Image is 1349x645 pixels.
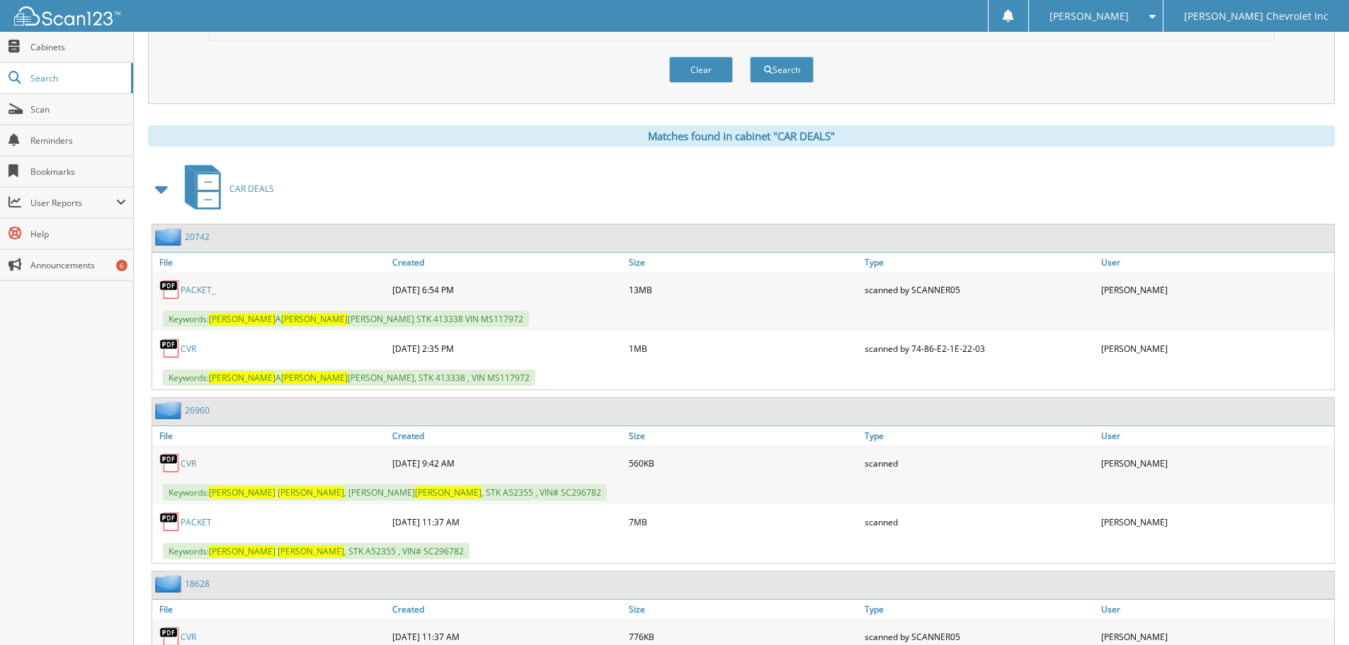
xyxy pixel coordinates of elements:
div: 7MB [625,508,862,536]
span: Help [30,228,126,240]
a: CVR [181,343,196,355]
span: [PERSON_NAME] [209,372,275,384]
span: [PERSON_NAME] [209,486,275,498]
span: Reminders [30,135,126,147]
img: PDF.png [159,511,181,532]
a: CVR [181,631,196,643]
span: User Reports [30,197,116,209]
span: Bookmarks [30,166,126,178]
div: 13MB [625,275,862,304]
div: scanned by 74-86-E2-1E-22-03 [861,334,1098,363]
a: Type [861,600,1098,619]
a: PACKET [181,516,212,528]
a: CVR [181,457,196,469]
a: Type [861,426,1098,445]
div: scanned by SCANNER05 [861,275,1098,304]
span: [PERSON_NAME] Chevrolet Inc [1184,12,1328,21]
a: Size [625,426,862,445]
img: folder2.png [155,575,185,593]
img: PDF.png [159,452,181,474]
img: PDF.png [159,338,181,359]
img: scan123-logo-white.svg [14,6,120,25]
a: 26960 [185,404,210,416]
span: Announcements [30,259,126,271]
div: scanned [861,449,1098,477]
div: Matches found in cabinet "CAR DEALS" [148,125,1335,147]
img: folder2.png [155,401,185,419]
a: Created [389,600,625,619]
span: Keywords: , STK A52355 , VIN# SC296782 [163,543,469,559]
span: Keywords: , [PERSON_NAME] , STK A52355 , VIN# SC296782 [163,484,607,501]
span: [PERSON_NAME] [209,545,275,557]
span: [PERSON_NAME] [278,486,344,498]
div: 1MB [625,334,862,363]
a: Size [625,600,862,619]
span: [PERSON_NAME] [278,545,344,557]
div: 6 [116,260,127,271]
span: Search [30,72,124,84]
a: User [1098,600,1334,619]
span: CAR DEALS [229,183,274,195]
a: Size [625,253,862,272]
span: [PERSON_NAME] [209,313,275,325]
span: Cabinets [30,41,126,53]
button: Search [750,57,814,83]
img: PDF.png [159,279,181,300]
img: folder2.png [155,228,185,246]
span: Keywords: A [PERSON_NAME], STK 413338 , VIN MS117972 [163,370,535,386]
span: [PERSON_NAME] [281,313,348,325]
div: [PERSON_NAME] [1098,275,1334,304]
a: Created [389,426,625,445]
a: PACKET_ [181,284,215,296]
div: [PERSON_NAME] [1098,508,1334,536]
a: User [1098,426,1334,445]
span: [PERSON_NAME] [415,486,482,498]
span: Scan [30,103,126,115]
div: [DATE] 6:54 PM [389,275,625,304]
button: Clear [669,57,733,83]
span: [PERSON_NAME] [281,372,348,384]
a: 18628 [185,578,210,590]
a: File [152,600,389,619]
span: [PERSON_NAME] [1049,12,1129,21]
div: [PERSON_NAME] [1098,449,1334,477]
a: File [152,253,389,272]
a: Type [861,253,1098,272]
a: User [1098,253,1334,272]
span: Keywords: A [PERSON_NAME] STK 413338 VIN MS117972 [163,311,529,327]
a: 20742 [185,231,210,243]
div: [PERSON_NAME] [1098,334,1334,363]
div: [DATE] 9:42 AM [389,449,625,477]
a: File [152,426,389,445]
a: CAR DEALS [176,161,274,217]
div: scanned [861,508,1098,536]
a: Created [389,253,625,272]
div: [DATE] 11:37 AM [389,508,625,536]
div: [DATE] 2:35 PM [389,334,625,363]
div: 560KB [625,449,862,477]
